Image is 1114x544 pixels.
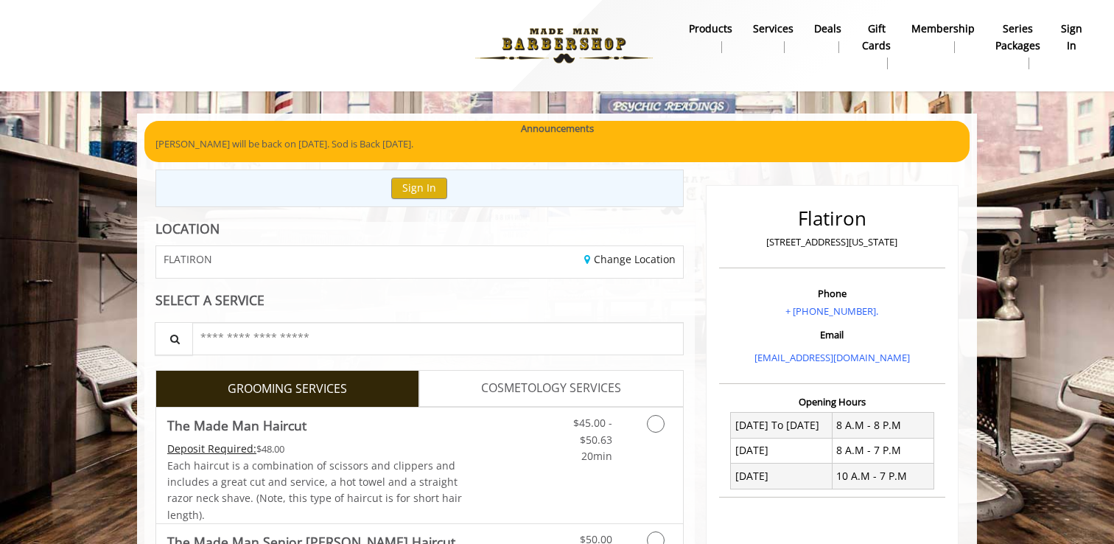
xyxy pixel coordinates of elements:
[719,397,945,407] h3: Opening Hours
[832,413,933,438] td: 8 A.M - 8 P.M
[832,438,933,463] td: 8 A.M - 7 P.M
[731,413,833,438] td: [DATE] To [DATE]
[731,464,833,489] td: [DATE]
[985,18,1051,73] a: Series packagesSeries packages
[167,442,256,456] span: This service needs some Advance to be paid before we block your appointment
[862,21,891,54] b: gift cards
[1051,18,1093,57] a: sign insign in
[832,464,933,489] td: 10 A.M - 7 P.M
[731,438,833,463] td: [DATE]
[995,21,1040,54] b: Series packages
[723,208,942,229] h2: Flatiron
[155,293,684,307] div: SELECT A SERVICE
[573,416,612,446] span: $45.00 - $50.63
[753,21,794,37] b: Services
[689,21,732,37] b: products
[804,18,852,57] a: DealsDeals
[155,136,959,152] p: [PERSON_NAME] will be back on [DATE]. Sod is Back [DATE].
[723,288,942,299] h3: Phone
[1061,21,1082,54] b: sign in
[521,121,594,136] b: Announcements
[852,18,901,73] a: Gift cardsgift cards
[743,18,804,57] a: ServicesServices
[584,252,676,266] a: Change Location
[679,18,743,57] a: Productsproducts
[581,449,612,463] span: 20min
[911,21,975,37] b: Membership
[167,441,463,457] div: $48.00
[901,18,985,57] a: MembershipMembership
[155,220,220,237] b: LOCATION
[228,380,347,399] span: GROOMING SERVICES
[391,178,447,199] button: Sign In
[463,5,665,86] img: Made Man Barbershop logo
[167,415,306,436] b: The Made Man Haircut
[754,351,910,364] a: [EMAIL_ADDRESS][DOMAIN_NAME]
[481,379,621,398] span: COSMETOLOGY SERVICES
[155,322,193,355] button: Service Search
[785,304,878,318] a: + [PHONE_NUMBER].
[723,329,942,340] h3: Email
[814,21,841,37] b: Deals
[167,458,462,522] span: Each haircut is a combination of scissors and clippers and includes a great cut and service, a ho...
[164,254,212,265] span: FLATIRON
[723,234,942,250] p: [STREET_ADDRESS][US_STATE]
